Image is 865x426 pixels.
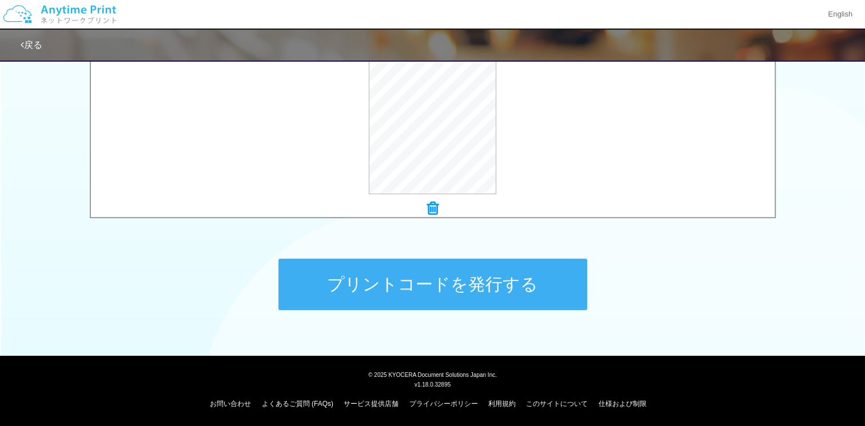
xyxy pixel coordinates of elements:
[344,400,398,408] a: サービス提供店舗
[210,400,251,408] a: お問い合わせ
[414,381,451,388] span: v1.18.0.32895
[278,259,587,310] button: プリントコードを発行する
[526,400,588,408] a: このサイトについて
[599,400,647,408] a: 仕様および制限
[488,400,516,408] a: 利用規約
[409,400,478,408] a: プライバシーポリシー
[368,371,497,378] span: © 2025 KYOCERA Document Solutions Japan Inc.
[21,40,42,50] a: 戻る
[262,400,333,408] a: よくあるご質問 (FAQs)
